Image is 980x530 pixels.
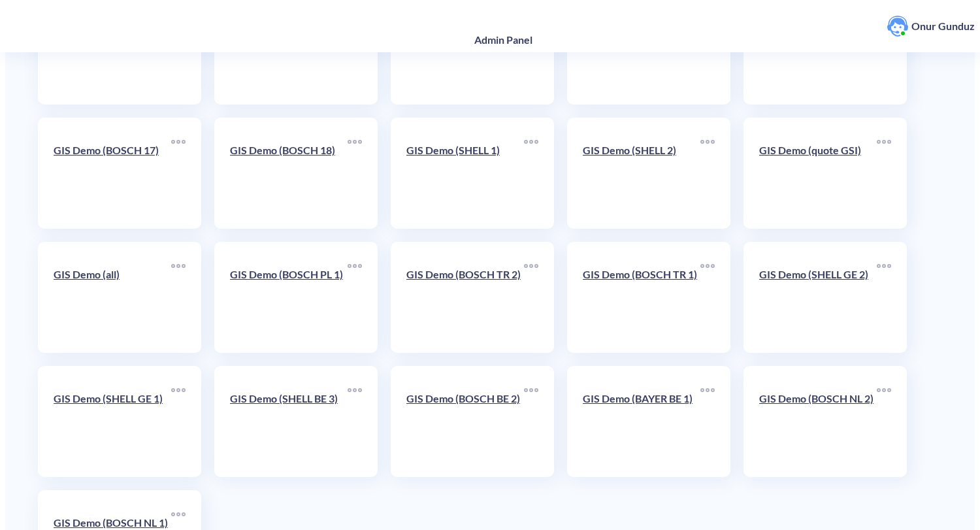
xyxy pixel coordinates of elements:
p: GIS Demo (BOSCH PL 1) [230,268,348,280]
p: GIS Demo (quote GSI) [759,144,877,156]
p: GIS Demo (SHELL GE 1) [54,392,171,405]
a: GIS Demo (BOSCH BE 2) [406,382,524,461]
p: GIS Demo (SHELL BE 3) [230,392,348,405]
img: user photo [887,16,908,37]
a: GIS Demo (BOSCH TR 2) [406,257,524,337]
p: GIS Demo (BOSCH NL 2) [759,392,877,405]
p: GIS Demo (BOSCH TR 1) [583,268,700,280]
a: GIS Demo (BOSCH PL 1) [230,257,348,337]
p: GIS Demo (BOSCH 17) [54,144,171,156]
p: GIS Demo (all) [54,268,171,280]
a: GIS Demo (BOSCH 18) [230,133,348,213]
a: GIS Demo (SHELL GE 1) [54,382,171,461]
h4: Admin Panel [474,34,532,46]
a: GIS Demo (SHELL 2) [583,133,700,213]
a: GIS Demo (quote GSI) [759,133,877,213]
p: GIS Demo (BAYER BE 1) [583,392,700,405]
a: GIS Demo (all) [54,257,171,337]
p: GIS Demo (BOSCH BE 2) [406,392,524,405]
a: GIS Demo (SHELL BE 3) [230,382,348,461]
a: GIS Demo (BOSCH NL 2) [759,382,877,461]
a: GIS Demo (SHELL GE 2) [759,257,877,337]
p: Onur Gunduz [911,19,975,33]
a: GIS Demo (BOSCH TR 1) [583,257,700,337]
p: GIS Demo (BOSCH 18) [230,144,348,156]
a: GIS Demo (BAYER BE 1) [583,382,700,461]
a: GIS Demo (SHELL 1) [406,133,524,213]
p: GIS Demo (SHELL 1) [406,144,524,156]
p: GIS Demo (BOSCH NL 1) [54,516,171,529]
p: GIS Demo (SHELL GE 2) [759,268,877,280]
p: GIS Demo (BOSCH TR 2) [406,268,524,280]
p: GIS Demo (SHELL 2) [583,144,700,156]
a: GIS Demo (BOSCH 17) [54,133,171,213]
